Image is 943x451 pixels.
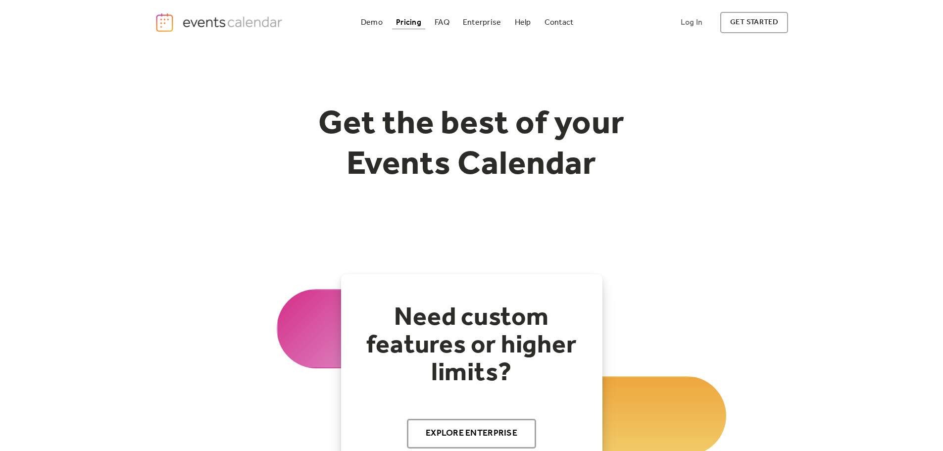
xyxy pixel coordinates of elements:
div: Enterprise [463,20,501,25]
a: Log In [671,12,712,33]
a: Help [511,16,535,29]
a: get started [720,12,788,33]
a: Explore Enterprise [407,419,536,449]
div: Demo [361,20,383,25]
h2: Need custom features or higher limits? [361,304,583,387]
a: Pricing [392,16,425,29]
div: Pricing [396,20,421,25]
a: Contact [541,16,578,29]
a: Enterprise [459,16,505,29]
div: FAQ [435,20,449,25]
a: FAQ [431,16,453,29]
div: Help [515,20,531,25]
div: Contact [545,20,574,25]
h1: Get the best of your Events Calendar [282,104,662,185]
a: Demo [357,16,387,29]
